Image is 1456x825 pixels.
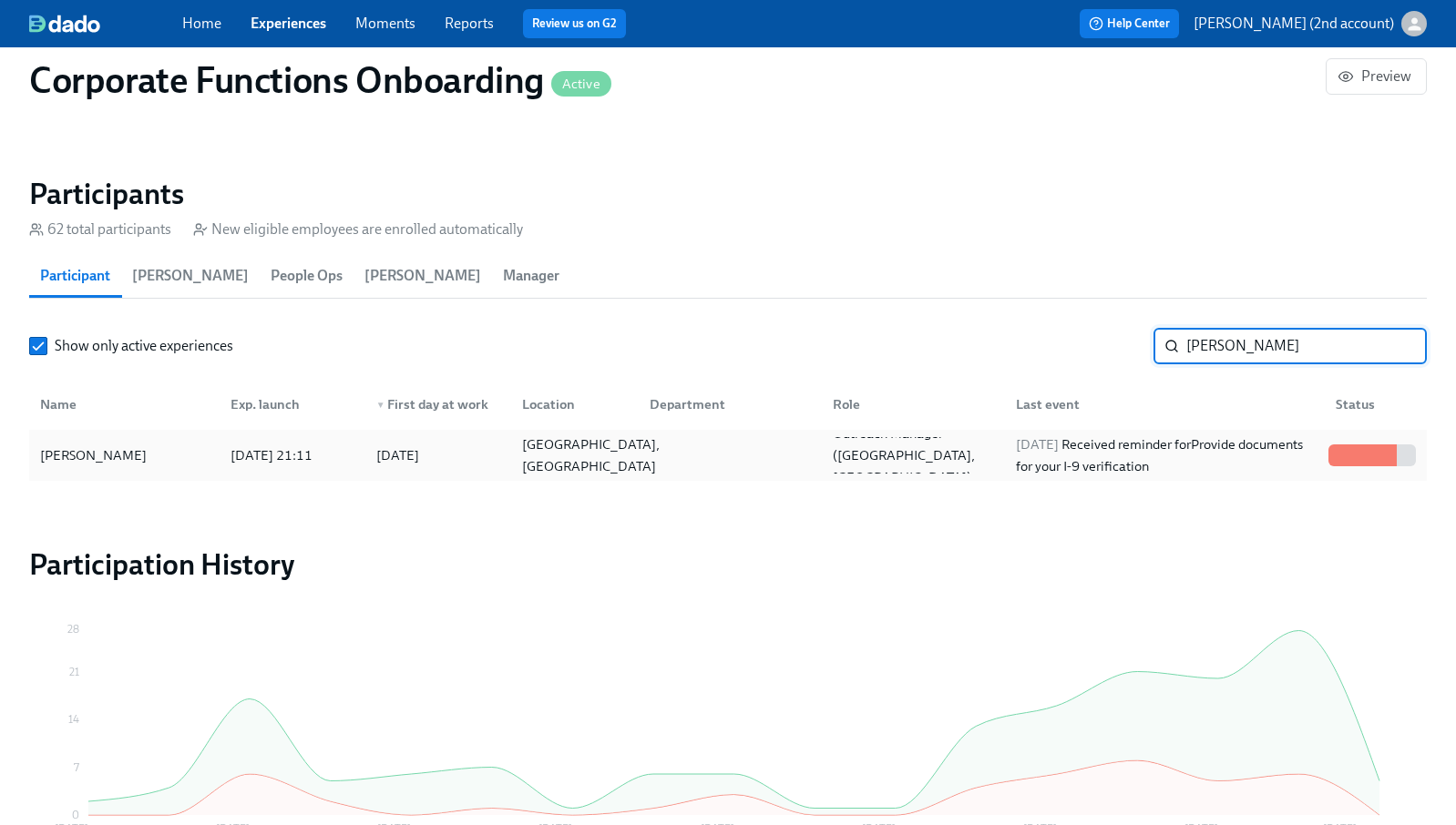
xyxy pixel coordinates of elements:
a: Experiences [251,15,326,32]
div: Last event [1001,386,1321,423]
button: Preview [1326,58,1427,95]
h1: Corporate Functions Onboarding [29,58,611,102]
a: Reports [445,15,494,32]
span: [DATE] [1016,436,1059,453]
span: People Ops [271,263,343,289]
div: First day at work [369,393,508,415]
div: Location [508,386,635,423]
div: Role [825,393,1001,415]
div: 62 total participants [29,219,171,239]
div: Status [1328,393,1423,415]
div: Name [33,393,216,415]
a: Moments [355,15,415,32]
div: [PERSON_NAME] [33,444,216,466]
div: [GEOGRAPHIC_DATA], [GEOGRAPHIC_DATA] [515,433,667,477]
h2: Participation History [29,546,1427,583]
div: ▼First day at work [362,386,508,423]
div: Outreach Manager ([GEOGRAPHIC_DATA], [GEOGRAPHIC_DATA]) [825,423,1001,488]
div: [DATE] 21:11 [223,444,362,466]
tspan: 14 [68,713,79,726]
p: [PERSON_NAME] (2nd account) [1194,14,1394,34]
a: Review us on G2 [532,15,617,33]
div: Exp. launch [216,386,362,423]
tspan: 7 [74,761,79,774]
div: Name [33,386,216,423]
div: Location [515,393,635,415]
div: [DATE] [376,444,419,466]
div: Status [1321,386,1423,423]
div: Role [818,386,1001,423]
tspan: 28 [67,623,79,636]
span: Manager [503,263,559,289]
button: Help Center [1080,9,1179,38]
div: [PERSON_NAME][DATE] 21:11[DATE][GEOGRAPHIC_DATA], [GEOGRAPHIC_DATA]Outreach Manager ([GEOGRAPHIC_... [29,430,1427,481]
div: Exp. launch [223,393,362,415]
input: Search by name [1186,328,1427,364]
span: ▼ [376,401,385,410]
span: Active [551,77,611,91]
tspan: 21 [69,666,79,678]
h2: Participants [29,176,1427,212]
a: dado [29,15,182,33]
div: New eligible employees are enrolled automatically [193,219,523,239]
span: Preview [1341,67,1411,86]
div: Last event [1009,393,1321,415]
span: Participant [40,263,110,289]
button: [PERSON_NAME] (2nd account) [1194,11,1427,36]
span: Show only active experiences [55,336,233,356]
a: Home [182,15,221,32]
span: [PERSON_NAME] [132,263,249,289]
button: Review us on G2 [523,9,626,38]
img: dado [29,15,100,33]
tspan: 0 [72,809,79,821]
div: Received reminder for Provide documents for your I-9 verification [1009,433,1321,477]
div: Department [642,393,818,415]
span: Help Center [1089,15,1170,33]
span: [PERSON_NAME] [364,263,481,289]
div: Department [635,386,818,423]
